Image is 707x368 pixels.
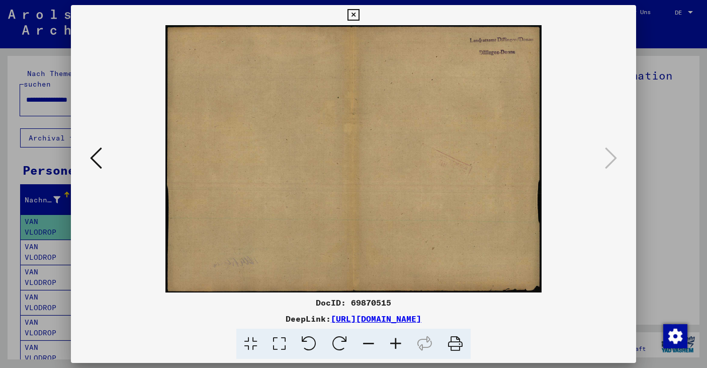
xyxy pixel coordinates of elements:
[663,324,687,348] div: Change consent
[663,324,687,348] img: Change consent
[71,313,637,325] div: DeepLink:
[331,314,421,324] a: [URL][DOMAIN_NAME]
[71,297,637,309] div: DocID: 69870515
[105,25,602,292] img: 002.jpg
